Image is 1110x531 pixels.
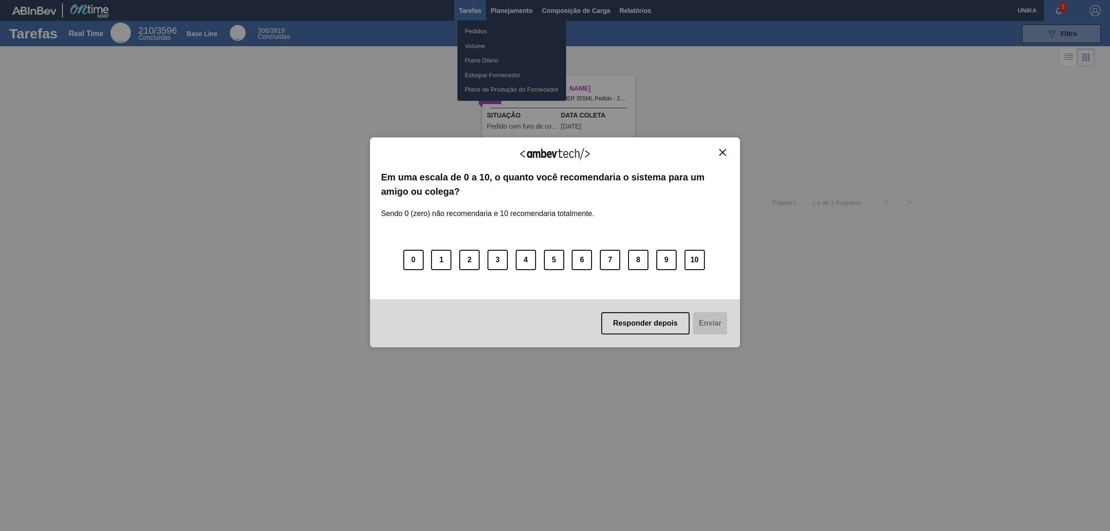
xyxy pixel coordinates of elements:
[459,250,480,270] button: 2
[601,312,690,334] button: Responder depois
[719,149,726,156] img: Close
[431,250,451,270] button: 1
[381,198,594,218] label: Sendo 0 (zero) não recomendaria e 10 recomendaria totalmente.
[656,250,677,270] button: 9
[572,250,592,270] button: 6
[381,170,729,198] label: Em uma escala de 0 a 10, o quanto você recomendaria o sistema para um amigo ou colega?
[600,250,620,270] button: 7
[628,250,648,270] button: 8
[716,148,729,156] button: Close
[516,250,536,270] button: 4
[487,250,508,270] button: 3
[684,250,705,270] button: 10
[544,250,564,270] button: 5
[520,148,590,160] img: Logo Ambevtech
[403,250,424,270] button: 0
